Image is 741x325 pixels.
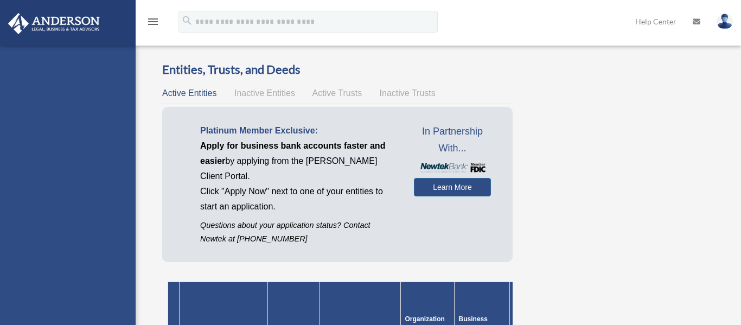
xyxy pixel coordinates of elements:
span: Active Entities [162,88,216,98]
a: Learn More [414,178,491,196]
span: Apply for business bank accounts faster and easier [200,141,385,165]
h3: Entities, Trusts, and Deeds [162,61,513,78]
i: search [181,15,193,27]
i: menu [146,15,159,28]
span: In Partnership With... [414,123,491,157]
p: Platinum Member Exclusive: [200,123,398,138]
a: menu [146,19,159,28]
span: Inactive Entities [234,88,295,98]
span: Inactive Trusts [380,88,436,98]
img: User Pic [717,14,733,29]
img: Anderson Advisors Platinum Portal [5,13,103,34]
span: Active Trusts [312,88,362,98]
p: Click "Apply Now" next to one of your entities to start an application. [200,184,398,214]
p: by applying from the [PERSON_NAME] Client Portal. [200,138,398,184]
p: Questions about your application status? Contact Newtek at [PHONE_NUMBER] [200,219,398,246]
img: NewtekBankLogoSM.png [419,163,486,173]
